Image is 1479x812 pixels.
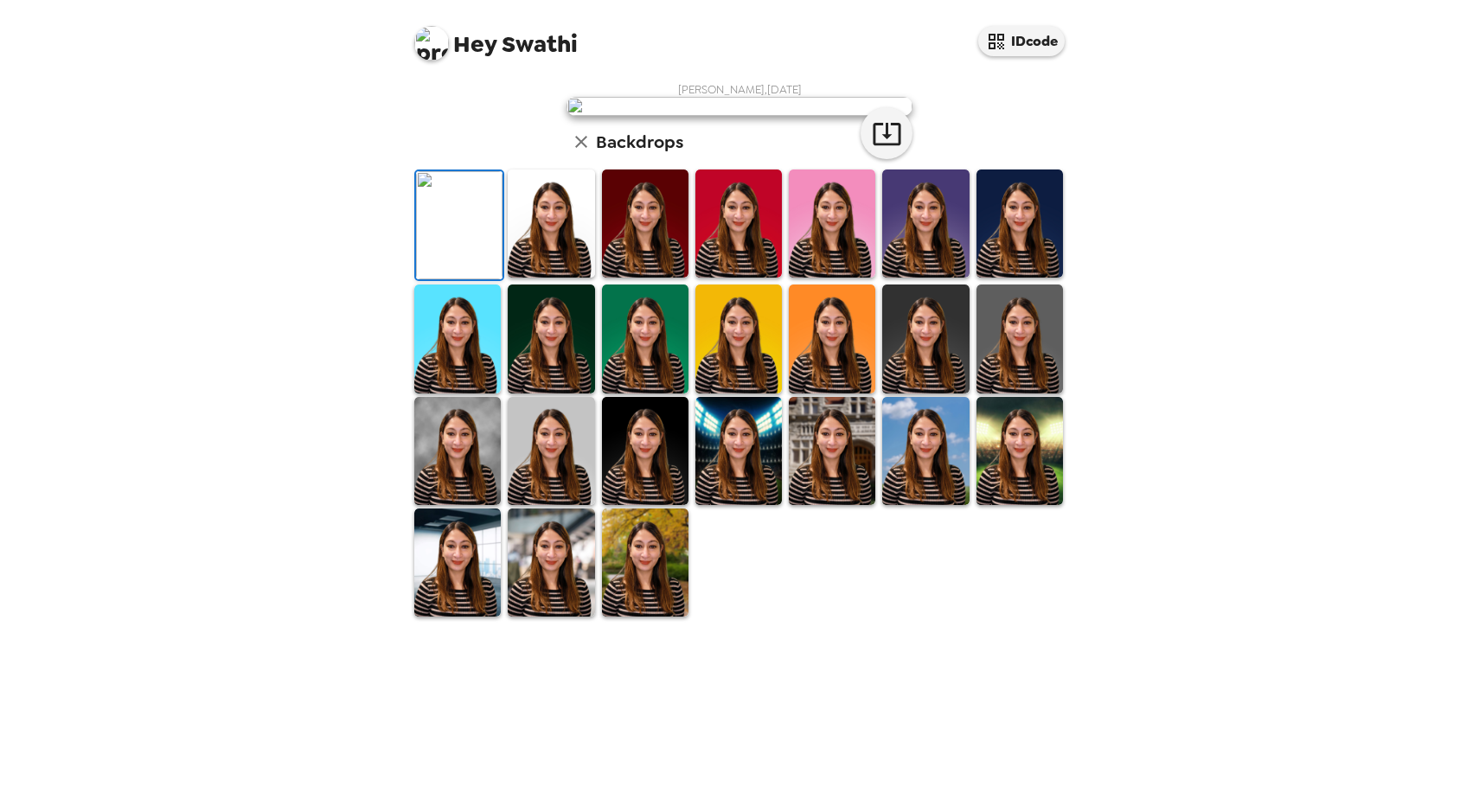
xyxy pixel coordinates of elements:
img: user [567,97,912,116]
button: IDcode [978,26,1065,56]
img: Original [416,171,503,279]
span: Swathi [414,17,578,56]
span: [PERSON_NAME] , [DATE] [678,82,802,97]
img: profile pic [414,26,449,61]
h6: Backdrops [596,128,683,156]
span: Hey [453,29,496,60]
